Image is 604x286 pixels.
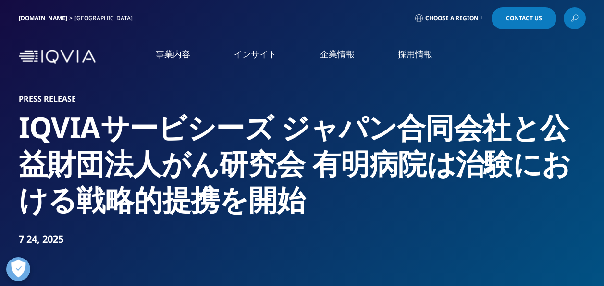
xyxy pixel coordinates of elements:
[19,14,67,22] a: [DOMAIN_NAME]
[156,48,190,60] a: 事業内容
[19,109,586,218] h2: IQVIAサービシーズ ジャパン合同会社と公益財団法人がん研究会 有明病院は治験における戦略的提携を開始
[74,14,136,22] div: [GEOGRAPHIC_DATA]
[234,48,277,60] a: インサイト
[99,34,586,79] nav: Primary
[6,257,30,281] button: 優先設定センターを開く
[425,14,479,22] span: Choose a Region
[506,15,542,21] span: Contact Us
[320,48,355,60] a: 企業情報
[19,94,586,104] h1: Press Release
[19,233,586,246] div: 7 24, 2025
[492,7,556,29] a: Contact Us
[398,48,432,60] a: 採用情報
